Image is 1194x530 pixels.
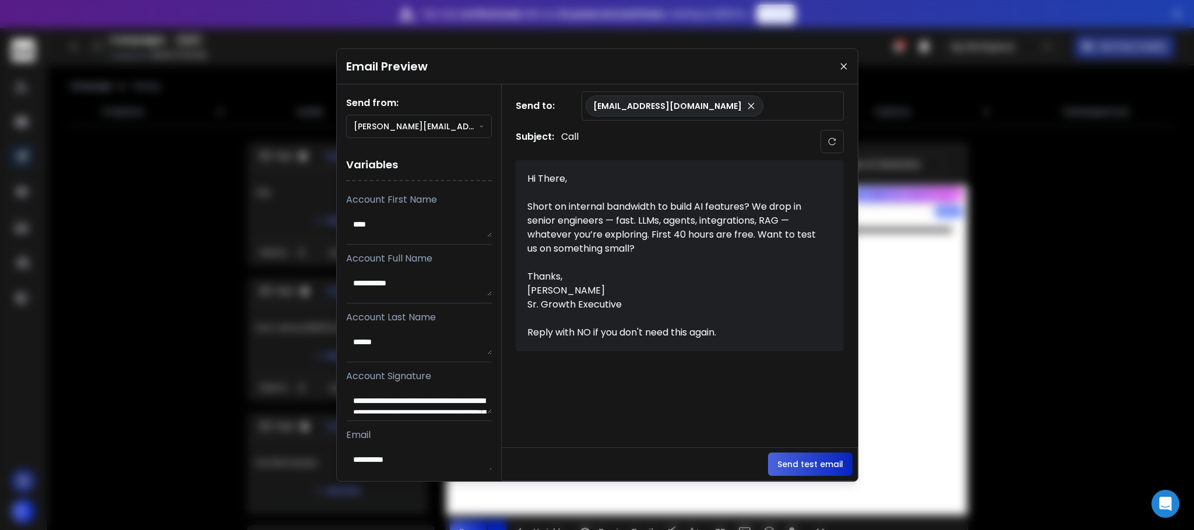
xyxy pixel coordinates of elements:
[527,270,819,284] div: Thanks,
[527,298,819,312] div: Sr. Growth Executive
[346,428,492,442] p: Email
[516,99,562,113] h1: Send to:
[346,252,492,266] p: Account Full Name
[593,100,742,112] p: [EMAIL_ADDRESS][DOMAIN_NAME]
[516,130,554,153] h1: Subject:
[768,453,853,476] button: Send test email
[346,369,492,383] p: Account Signature
[561,130,579,153] p: Call
[346,193,492,207] p: Account First Name
[346,150,492,181] h1: Variables
[354,121,480,132] p: [PERSON_NAME][EMAIL_ADDRESS][PERSON_NAME][DOMAIN_NAME]
[527,326,819,340] div: Reply with NO if you don't need this again.
[527,200,819,256] div: Short on internal bandwidth to build AI features? We drop in senior engineers — fast. LLMs, agent...
[346,58,428,75] h1: Email Preview
[527,172,819,186] div: Hi There,
[346,96,492,110] h1: Send from:
[346,310,492,324] p: Account Last Name
[1151,490,1179,518] div: Open Intercom Messenger
[527,284,819,298] div: [PERSON_NAME]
